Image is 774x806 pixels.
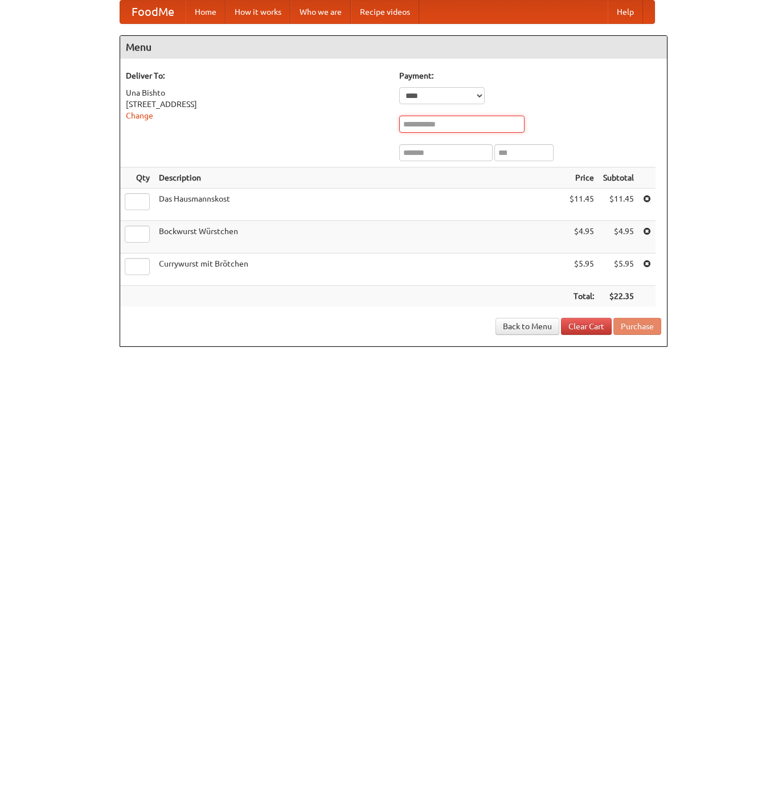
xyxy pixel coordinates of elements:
[120,1,186,23] a: FoodMe
[565,167,599,189] th: Price
[154,189,565,221] td: Das Hausmannskost
[613,318,661,335] button: Purchase
[154,253,565,286] td: Currywurst mit Brötchen
[399,70,661,81] h5: Payment:
[599,189,638,221] td: $11.45
[565,286,599,307] th: Total:
[126,111,153,120] a: Change
[120,36,667,59] h4: Menu
[599,221,638,253] td: $4.95
[154,167,565,189] th: Description
[495,318,559,335] a: Back to Menu
[154,221,565,253] td: Bockwurst Würstchen
[561,318,612,335] a: Clear Cart
[226,1,290,23] a: How it works
[565,189,599,221] td: $11.45
[120,167,154,189] th: Qty
[599,167,638,189] th: Subtotal
[186,1,226,23] a: Home
[126,87,388,99] div: Una Bishto
[565,253,599,286] td: $5.95
[565,221,599,253] td: $4.95
[351,1,419,23] a: Recipe videos
[290,1,351,23] a: Who we are
[599,286,638,307] th: $22.35
[599,253,638,286] td: $5.95
[126,70,388,81] h5: Deliver To:
[126,99,388,110] div: [STREET_ADDRESS]
[608,1,643,23] a: Help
